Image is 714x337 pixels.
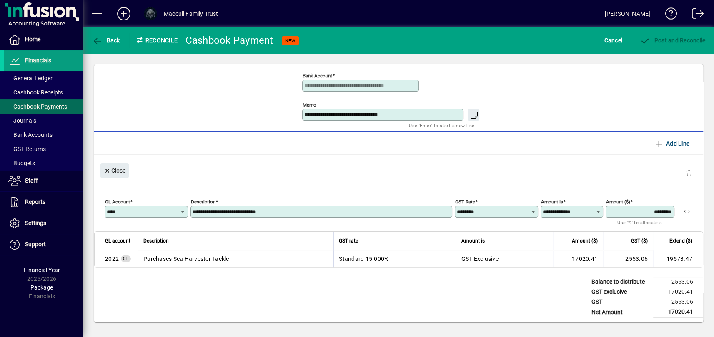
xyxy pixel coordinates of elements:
td: Standard 15.000% [333,250,456,267]
td: -2553.06 [653,277,703,287]
span: Close [104,164,125,178]
span: General Ledger [8,75,53,82]
span: Extend ($) [669,236,692,245]
mat-hint: Use '%' to allocate a percentage [617,218,668,235]
app-page-header-button: Close [98,166,131,174]
button: Cancel [602,33,625,48]
button: Add [110,6,137,21]
span: GST Returns [8,146,46,152]
mat-label: Amount is [541,199,563,205]
app-page-header-button: Back [83,33,129,48]
td: Net Amount [587,307,653,317]
a: Journals [4,114,83,128]
button: Delete [679,163,699,183]
a: Staff [4,171,83,191]
mat-label: Bank Account [303,73,332,79]
td: GST Exclusive [456,250,553,267]
span: Home [25,36,40,42]
div: Reconcile [129,34,179,47]
span: Support [25,241,46,248]
span: Journals [8,117,36,124]
button: Post and Reconcile [638,33,707,48]
span: GST ($) [631,236,648,245]
span: GL account [105,236,130,245]
button: Back [90,33,122,48]
mat-label: Description [191,199,215,205]
button: Profile [137,6,164,21]
td: Balance to distribute [587,277,653,287]
div: [PERSON_NAME] [605,7,650,20]
mat-label: GL Account [105,199,130,205]
a: Support [4,234,83,255]
span: Budgets [8,160,35,166]
span: GST rate [339,236,358,245]
a: GST Returns [4,142,83,156]
span: Financials [25,57,51,64]
td: 17020.41 [553,250,603,267]
mat-label: GST rate [455,199,475,205]
td: 17020.41 [653,287,703,297]
td: GST [587,297,653,307]
span: Settings [25,220,46,226]
span: Cancel [604,34,623,47]
a: Reports [4,192,83,213]
mat-label: Amount ($) [606,199,630,205]
span: NEW [285,38,296,43]
button: Close [100,163,129,178]
span: Post and Reconcile [640,37,705,44]
a: General Ledger [4,71,83,85]
a: Cashbook Receipts [4,85,83,99]
span: Purchases Sea Harvester Tackle [105,255,119,263]
a: Home [4,29,83,50]
a: Cashbook Payments [4,99,83,114]
span: Amount is [461,236,484,245]
span: Staff [25,177,38,184]
td: GST exclusive [587,287,653,297]
a: Bank Accounts [4,128,83,142]
td: 17020.41 [653,307,703,317]
a: Settings [4,213,83,234]
a: Logout [685,2,704,29]
span: Package [30,284,53,291]
mat-hint: Use 'Enter' to start a new line [409,121,474,130]
span: Amount ($) [572,236,598,245]
span: Back [92,37,120,44]
span: Cashbook Receipts [8,89,63,96]
span: Add Line [654,137,690,150]
a: Knowledge Base [659,2,677,29]
span: Description [143,236,169,245]
td: 2553.06 [603,250,653,267]
mat-label: Memo [303,102,316,108]
a: Budgets [4,156,83,170]
button: Apply remaining balance [677,201,697,221]
span: Reports [25,198,45,205]
div: Cashbook Payment [185,34,273,47]
div: Maccull Family Trust [164,7,218,20]
button: Add Line [651,136,693,151]
span: Bank Accounts [8,131,53,138]
span: GL [123,256,129,261]
td: Purchases Sea Harvester Tackle [138,250,333,267]
app-page-header-button: Delete [679,169,699,177]
td: 2553.06 [653,297,703,307]
span: Cashbook Payments [8,103,67,110]
span: Financial Year [24,267,60,273]
td: 19573.47 [653,250,703,267]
